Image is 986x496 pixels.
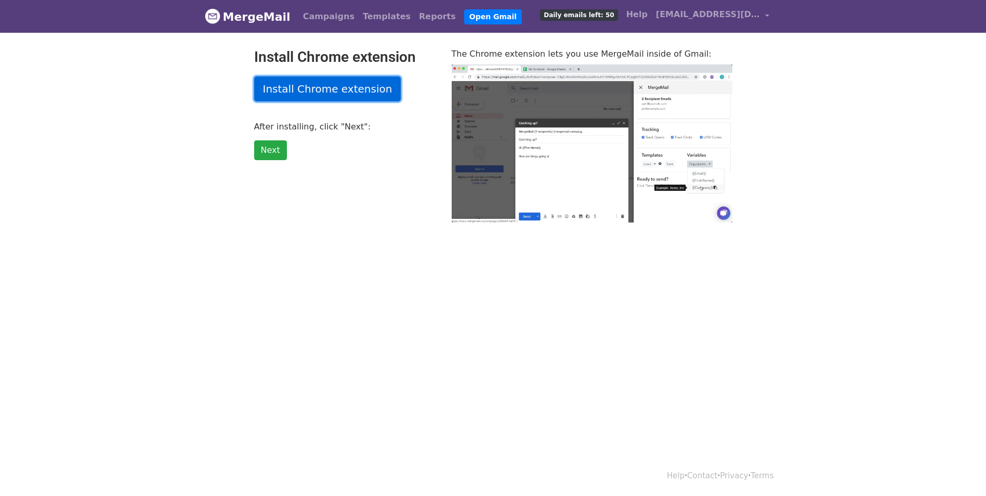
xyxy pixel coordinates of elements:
[622,4,652,25] a: Help
[464,9,522,24] a: Open Gmail
[934,446,986,496] iframe: Chat Widget
[299,6,359,27] a: Campaigns
[536,4,622,25] a: Daily emails left: 50
[415,6,460,27] a: Reports
[540,9,617,21] span: Daily emails left: 50
[254,140,287,160] a: Next
[254,76,401,101] a: Install Chrome extension
[687,471,717,480] a: Contact
[205,6,291,28] a: MergeMail
[452,48,732,59] p: The Chrome extension lets you use MergeMail inside of Gmail:
[656,8,760,21] span: [EMAIL_ADDRESS][DOMAIN_NAME]
[751,471,773,480] a: Terms
[720,471,748,480] a: Privacy
[254,48,436,66] h2: Install Chrome extension
[254,121,436,132] p: After installing, click "Next":
[652,4,773,29] a: [EMAIL_ADDRESS][DOMAIN_NAME]
[205,8,220,24] img: MergeMail logo
[667,471,685,480] a: Help
[359,6,415,27] a: Templates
